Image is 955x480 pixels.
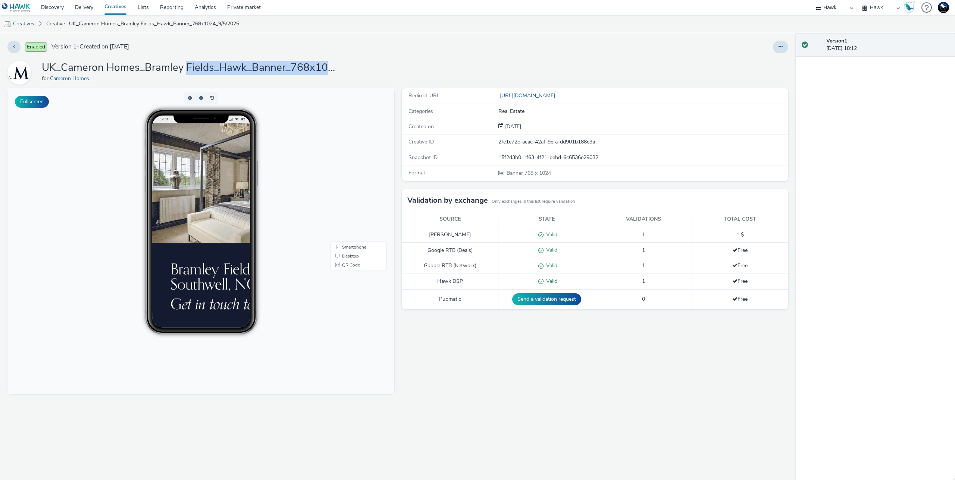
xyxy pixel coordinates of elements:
[7,69,34,76] a: Cameron Homes
[408,138,434,145] span: Creative ID
[492,199,575,205] small: Only exchanges in this list require validation
[507,170,525,177] span: Banner
[692,212,788,227] th: Total cost
[4,20,11,28] img: mobile
[544,231,557,238] span: Valid
[498,92,558,99] a: [URL][DOMAIN_NAME]
[544,262,557,269] span: Valid
[595,212,692,227] th: Validations
[408,123,434,130] span: Created on
[408,92,440,99] span: Redirect URL
[408,154,438,161] span: Snapshot ID
[408,169,425,176] span: Format
[732,278,748,285] span: Free
[50,75,92,82] a: Cameron Homes
[504,123,521,130] span: [DATE]
[498,212,595,227] th: State
[402,258,498,274] td: Google RTB (Network)
[43,15,243,33] a: Creative : UK_Cameron Homes_Bramley Fields_Hawk_Banner_768x1024_9/5/2025
[25,42,47,52] span: Enabled
[498,154,788,161] div: 15f2d3b0-1f63-4f21-bebd-6c6536e29032
[544,246,557,253] span: Valid
[544,278,557,285] span: Valid
[325,163,378,172] li: Desktop
[732,262,748,269] span: Free
[642,247,645,254] span: 1
[732,296,748,303] span: Free
[938,2,949,13] img: Support Hawk
[42,61,340,75] h1: UK_Cameron Homes_Bramley Fields_Hawk_Banner_768x1024_9/5/2025
[152,29,160,33] span: 14:54
[335,165,351,170] span: Desktop
[2,3,31,12] img: undefined Logo
[325,172,378,181] li: QR Code
[42,75,50,82] span: for
[826,37,949,53] div: [DATE] 18:12
[402,212,498,227] th: Source
[506,170,551,177] span: 768 x 1024
[642,278,645,285] span: 1
[498,108,788,115] div: Real Estate
[15,96,49,108] button: Fullscreen
[904,1,918,13] a: Hawk Academy
[904,1,915,13] img: Hawk Academy
[335,174,353,179] span: QR Code
[498,138,788,146] div: 2fe1e72c-acac-42af-9efa-dd901b188e9a
[504,123,521,130] div: Creation 05 September 2025, 18:12
[826,37,847,44] strong: Version 1
[402,289,498,309] td: Pubmatic
[402,274,498,290] td: Hawk DSP
[736,231,744,238] span: 1 $
[642,296,645,303] span: 0
[512,293,581,305] button: Send a validation request
[144,35,345,302] img: Advertisement preview
[335,157,359,161] span: Smartphone
[732,247,748,254] span: Free
[407,195,488,206] h3: Validation by exchange
[642,262,645,269] span: 1
[402,227,498,243] td: [PERSON_NAME]
[325,154,378,163] li: Smartphone
[51,42,129,51] span: Version 1 - Created on [DATE]
[408,108,433,115] span: Categories
[642,231,645,238] span: 1
[9,62,30,83] img: Cameron Homes
[402,243,498,258] td: Google RTB (Deals)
